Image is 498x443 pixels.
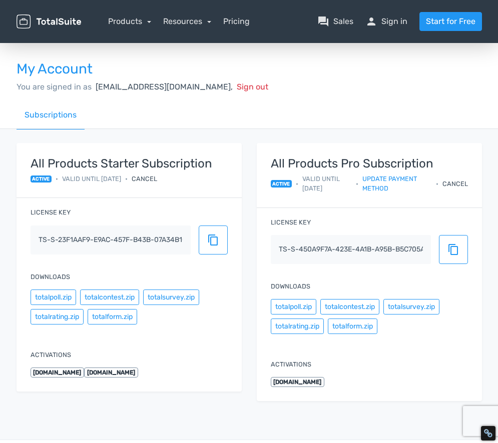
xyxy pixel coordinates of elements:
[317,15,329,27] span: question_answer
[271,157,468,170] strong: All Products Pro Subscription
[84,367,138,377] span: [DOMAIN_NAME]
[419,12,482,31] a: Start for Free
[365,15,377,27] span: person
[271,359,311,369] label: Activations
[31,350,71,359] label: Activations
[62,174,121,183] span: Valid until [DATE]
[271,217,311,227] label: License key
[17,61,482,77] h3: My Account
[17,101,85,129] a: Subscriptions
[439,235,468,264] button: content_copy
[320,299,379,314] button: totalcontest.zip
[296,179,298,188] span: •
[16,16,24,24] img: logo_orange.svg
[271,180,292,187] span: active
[442,179,468,188] div: Cancel
[16,26,24,35] img: website_grey.svg
[31,157,212,170] strong: All Products Starter Subscription
[26,26,116,35] div: ドメイン: [DOMAIN_NAME]
[45,60,84,66] div: ドメイン概要
[80,289,139,305] button: totalcontest.zip
[108,16,151,26] a: Products
[31,207,71,217] label: License key
[447,243,459,255] span: content_copy
[365,15,407,27] a: personSign in
[31,289,76,305] button: totalpoll.zip
[271,377,325,387] span: [DOMAIN_NAME]
[271,299,316,314] button: totalpoll.zip
[317,15,353,27] a: question_answerSales
[34,59,42,67] img: tab_domain_overview_orange.svg
[125,174,128,183] span: •
[383,299,439,314] button: totalsurvey.zip
[362,174,431,193] a: Update payment method
[271,281,310,291] label: Downloads
[31,175,52,182] span: active
[163,16,211,26] a: Resources
[56,174,58,183] span: •
[436,179,438,188] span: •
[483,428,493,438] div: Restore Info Box &#10;&#10;NoFollow Info:&#10; META-Robots NoFollow: &#09;false&#10; META-Robots ...
[143,289,199,305] button: totalsurvey.zip
[31,309,84,324] button: totalrating.zip
[88,309,137,324] button: totalform.zip
[271,318,324,334] button: totalrating.zip
[116,60,161,66] div: キーワード流入
[207,234,219,246] span: content_copy
[199,225,228,254] button: content_copy
[328,318,377,334] button: totalform.zip
[17,14,82,28] img: TotalSuite for WordPress
[17,82,92,91] span: You are signed in as
[28,16,49,24] div: v 4.0.25
[31,367,85,377] span: [DOMAIN_NAME]
[237,82,268,91] span: Sign out
[302,174,352,193] span: Valid until [DATE]
[356,179,358,188] span: •
[223,15,250,27] a: Pricing
[105,59,113,67] img: tab_keywords_by_traffic_grey.svg
[31,272,70,281] label: Downloads
[96,82,233,91] span: [EMAIL_ADDRESS][DOMAIN_NAME],
[132,174,157,183] div: Cancel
